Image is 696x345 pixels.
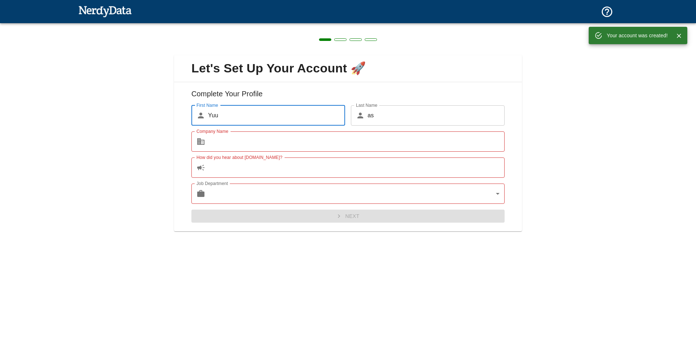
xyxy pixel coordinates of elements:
[78,4,132,18] img: NerdyData.com
[196,102,218,108] label: First Name
[196,154,282,160] label: How did you hear about [DOMAIN_NAME]?
[356,102,377,108] label: Last Name
[674,30,684,41] button: Close
[596,1,618,22] button: Support and Documentation
[196,128,228,134] label: Company Name
[196,180,228,186] label: Job Department
[180,88,516,105] h6: Complete Your Profile
[180,61,516,76] span: Let's Set Up Your Account 🚀
[607,29,668,42] div: Your account was created!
